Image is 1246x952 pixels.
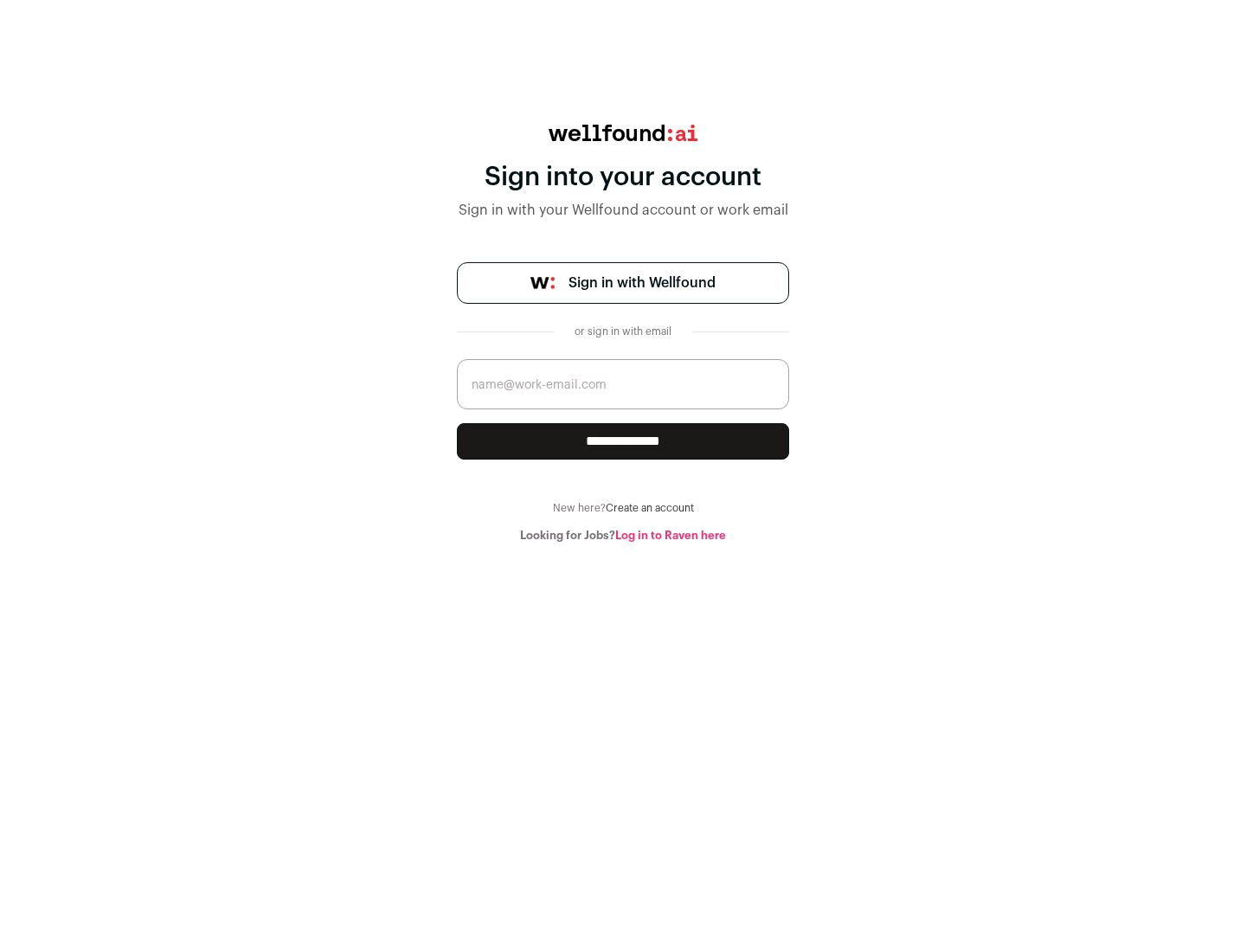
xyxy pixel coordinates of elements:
[568,325,678,338] div: or sign in with email
[457,262,789,304] a: Sign in with Wellfound
[457,200,789,221] div: Sign in with your Wellfound account or work email
[457,162,789,193] div: Sign into your account
[615,530,726,541] a: Log in to Raven here
[457,529,789,543] div: Looking for Jobs?
[457,359,789,409] input: name@work-email.com
[606,503,694,513] a: Create an account
[457,501,789,515] div: New here?
[568,273,716,293] span: Sign in with Wellfound
[530,277,555,289] img: wellfound-symbol-flush-black-fb3c872781a75f747ccb3a119075da62bfe97bd399995f84a933054e44a575c4.png
[549,125,697,141] img: wellfound:ai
